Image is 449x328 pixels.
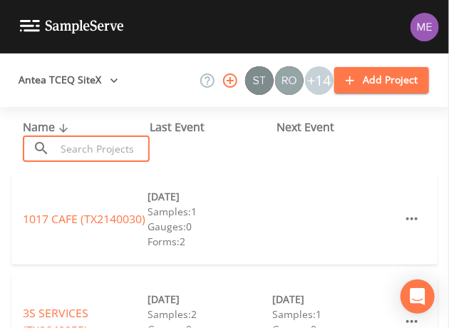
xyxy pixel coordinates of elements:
[334,67,429,93] button: Add Project
[274,66,304,95] div: Rodolfo Ramirez
[148,234,272,249] div: Forms: 2
[305,66,334,95] div: +14
[275,66,304,95] img: 7e5c62b91fde3b9fc00588adc1700c9a
[56,135,150,162] input: Search Projects
[244,66,274,95] div: Stan Porter
[150,118,277,135] div: Last Event
[23,211,145,227] a: 1017 CAFE (TX2140030)
[245,66,274,95] img: c0670e89e469b6405363224a5fca805c
[277,118,403,135] div: Next Event
[23,119,72,135] span: Name
[273,307,398,322] div: Samples: 1
[13,67,124,93] button: Antea TCEQ SiteX
[148,204,272,219] div: Samples: 1
[148,189,272,204] div: [DATE]
[401,280,435,314] div: Open Intercom Messenger
[148,219,272,234] div: Gauges: 0
[20,20,124,34] img: logo
[273,292,398,307] div: [DATE]
[148,307,272,322] div: Samples: 2
[411,13,439,41] img: d4d65db7c401dd99d63b7ad86343d265
[148,292,272,307] div: [DATE]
